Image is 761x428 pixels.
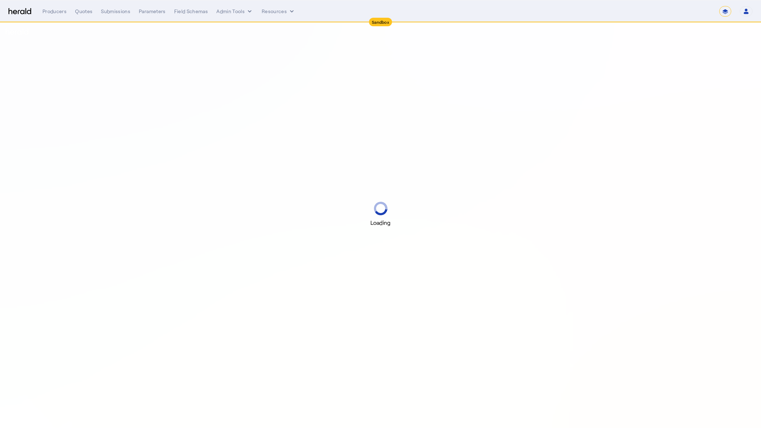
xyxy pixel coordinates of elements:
[262,8,295,15] button: Resources dropdown menu
[139,8,166,15] div: Parameters
[75,8,92,15] div: Quotes
[42,8,67,15] div: Producers
[216,8,253,15] button: internal dropdown menu
[101,8,130,15] div: Submissions
[369,18,392,26] div: Sandbox
[174,8,208,15] div: Field Schemas
[8,8,31,15] img: Herald Logo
